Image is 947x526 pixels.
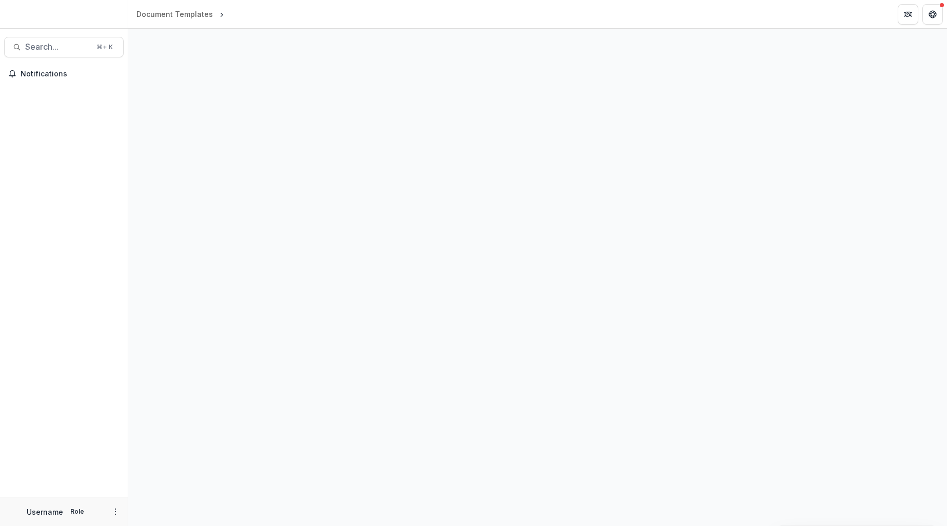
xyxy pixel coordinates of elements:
[25,42,90,52] span: Search...
[21,70,120,78] span: Notifications
[94,42,115,53] div: ⌘ + K
[4,66,124,82] button: Notifications
[136,9,213,19] div: Document Templates
[67,507,87,516] p: Role
[109,505,122,518] button: More
[132,7,270,22] nav: breadcrumb
[922,4,943,25] button: Get Help
[898,4,918,25] button: Partners
[4,37,124,57] button: Search...
[132,7,217,22] a: Document Templates
[27,507,63,517] p: Username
